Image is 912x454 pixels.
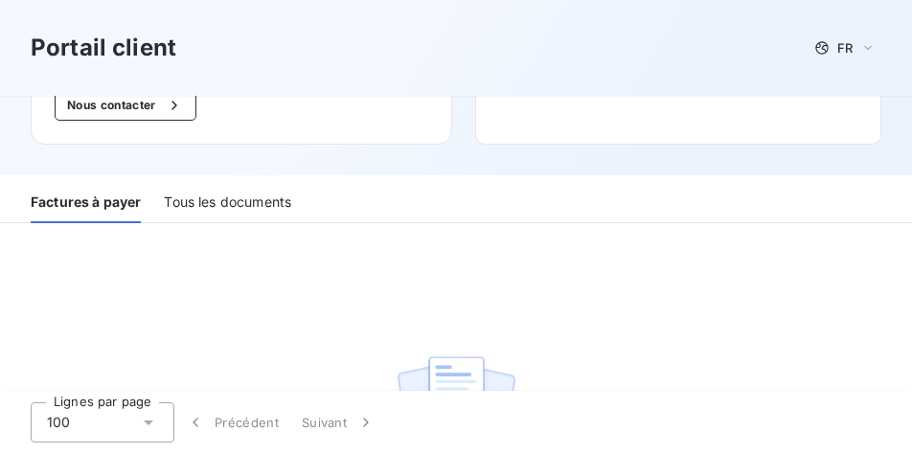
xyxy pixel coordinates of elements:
[174,402,290,443] button: Précédent
[164,183,291,223] div: Tous les documents
[55,90,196,121] button: Nous contacter
[31,31,176,65] h3: Portail client
[47,413,70,432] span: 100
[290,402,387,443] button: Suivant
[31,183,141,223] div: Factures à payer
[837,40,853,56] span: FR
